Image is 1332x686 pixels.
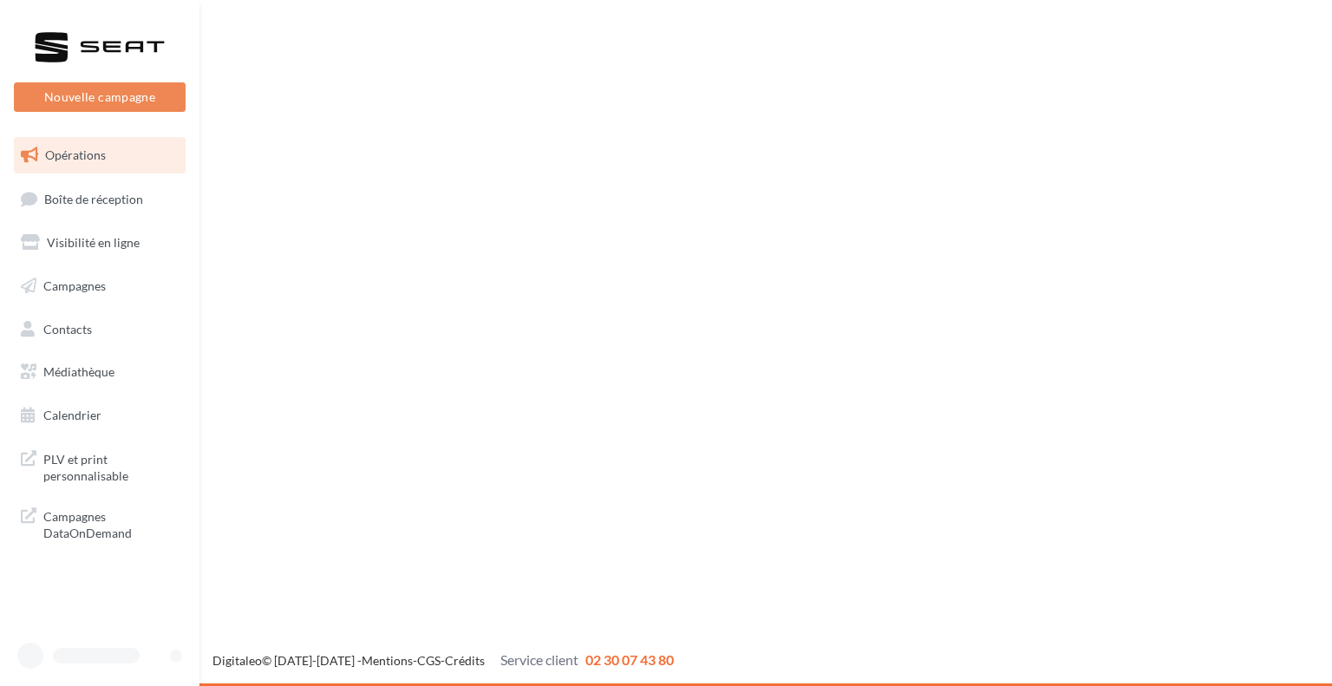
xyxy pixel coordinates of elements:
[43,364,114,379] span: Médiathèque
[45,147,106,162] span: Opérations
[445,653,485,668] a: Crédits
[43,505,179,542] span: Campagnes DataOnDemand
[10,180,189,218] a: Boîte de réception
[10,397,189,434] a: Calendrier
[10,311,189,348] a: Contacts
[47,235,140,250] span: Visibilité en ligne
[417,653,441,668] a: CGS
[44,191,143,206] span: Boîte de réception
[10,354,189,390] a: Médiathèque
[500,651,578,668] span: Service client
[43,408,101,422] span: Calendrier
[10,268,189,304] a: Campagnes
[43,278,106,293] span: Campagnes
[14,82,186,112] button: Nouvelle campagne
[10,441,189,492] a: PLV et print personnalisable
[585,651,674,668] span: 02 30 07 43 80
[10,498,189,549] a: Campagnes DataOnDemand
[362,653,413,668] a: Mentions
[43,448,179,485] span: PLV et print personnalisable
[212,653,262,668] a: Digitaleo
[212,653,674,668] span: © [DATE]-[DATE] - - -
[10,137,189,173] a: Opérations
[10,225,189,261] a: Visibilité en ligne
[43,321,92,336] span: Contacts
